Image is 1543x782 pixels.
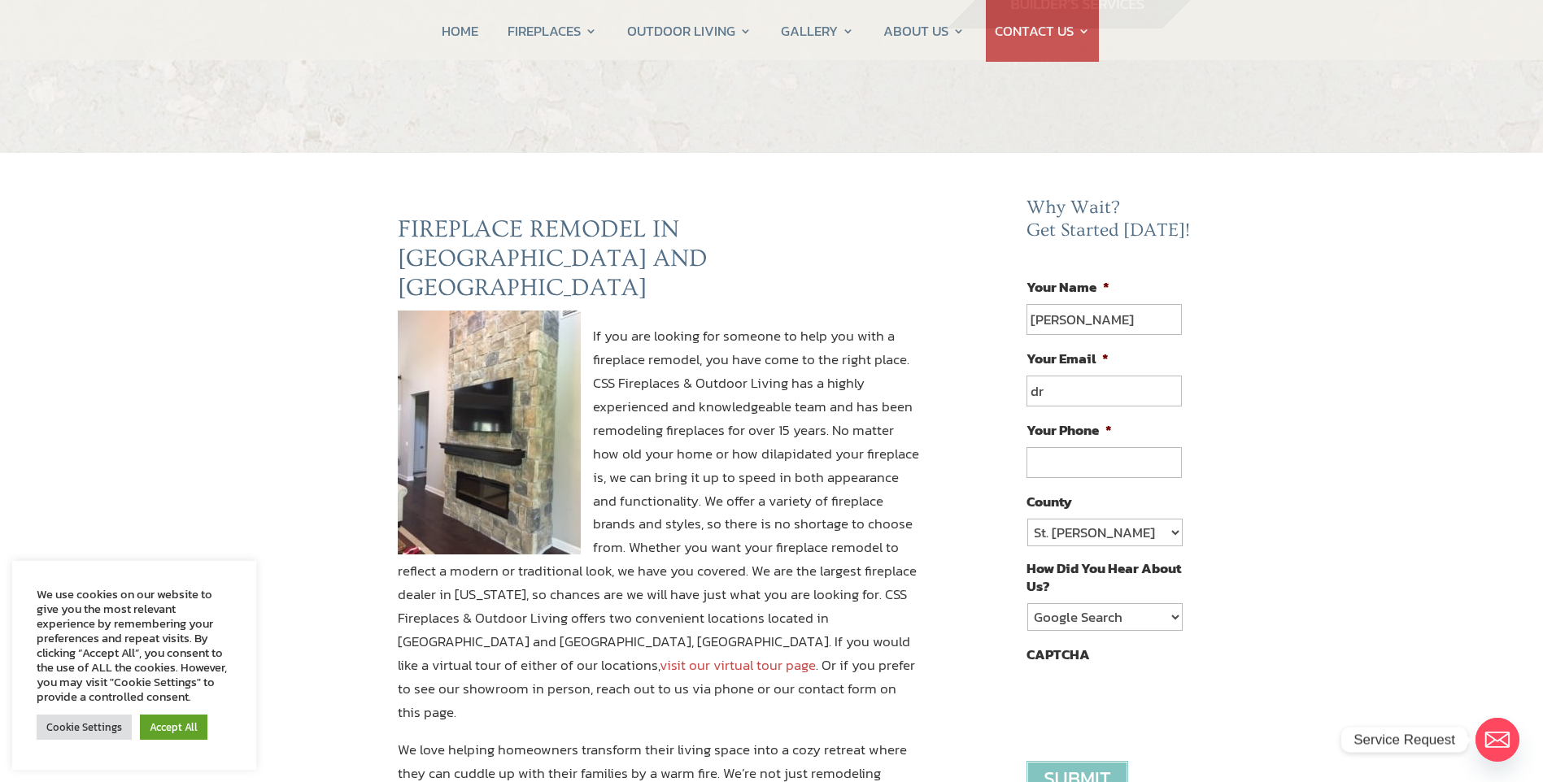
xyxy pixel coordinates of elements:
a: Cookie Settings [37,715,132,740]
h2: FIREPLACE REMODEL IN [GEOGRAPHIC_DATA] AND [GEOGRAPHIC_DATA] [398,215,920,311]
h2: Why Wait? Get Started [DATE]! [1026,197,1194,250]
label: Your Name [1026,278,1109,296]
label: Your Phone [1026,421,1112,439]
label: County [1026,493,1072,510]
div: We use cookies on our website to give you the most relevant experience by remembering your prefer... [37,587,232,704]
iframe: reCAPTCHA [1026,671,1274,735]
a: Accept All [140,715,207,740]
a: Email [1475,718,1519,762]
a: visit our virtual tour page [660,654,816,676]
label: CAPTCHA [1026,645,1090,663]
p: If you are looking for someone to help you with a fireplace remodel, you have come to the right p... [398,324,920,737]
label: Your Email [1026,350,1109,367]
label: How Did You Hear About Us? [1026,559,1181,595]
img: Fireplace remodel jacksonville ormond beach [398,311,581,554]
